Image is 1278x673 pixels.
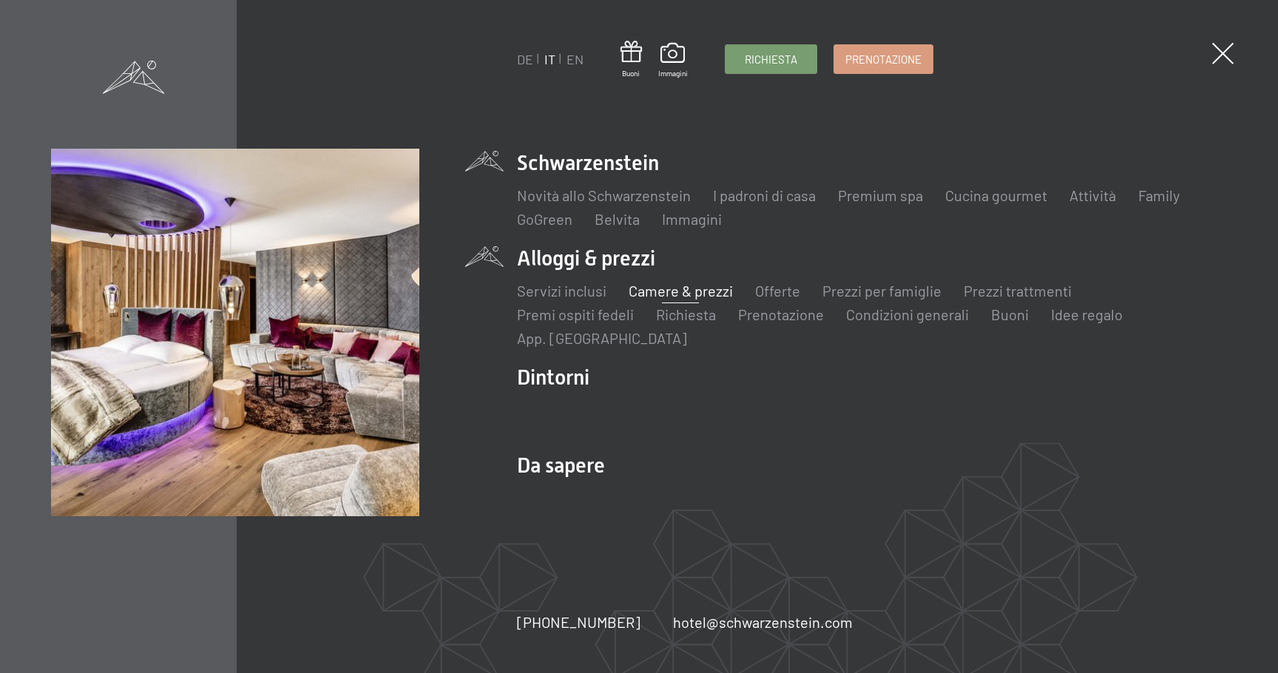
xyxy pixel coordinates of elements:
[621,68,642,78] span: Buoni
[517,51,533,67] a: DE
[629,282,733,300] a: Camere & prezzi
[595,210,640,228] a: Belvita
[517,613,640,631] span: [PHONE_NUMBER]
[517,282,606,300] a: Servizi inclusi
[991,305,1029,323] a: Buoni
[656,305,716,323] a: Richiesta
[658,68,688,78] span: Immagini
[755,282,800,300] a: Offerte
[517,210,572,228] a: GoGreen
[658,43,688,78] a: Immagini
[964,282,1072,300] a: Prezzi trattmenti
[517,186,691,204] a: Novità allo Schwarzenstein
[1138,186,1180,204] a: Family
[1069,186,1116,204] a: Attività
[544,51,555,67] a: IT
[517,305,634,323] a: Premi ospiti fedeli
[726,45,816,73] a: Richiesta
[846,305,969,323] a: Condizioni generali
[713,186,816,204] a: I padroni di casa
[838,186,923,204] a: Premium spa
[621,41,642,78] a: Buoni
[517,329,687,347] a: App. [GEOGRAPHIC_DATA]
[567,51,584,67] a: EN
[845,52,922,67] span: Prenotazione
[945,186,1047,204] a: Cucina gourmet
[517,612,640,632] a: [PHONE_NUMBER]
[662,210,722,228] a: Immagini
[738,305,824,323] a: Prenotazione
[673,612,853,632] a: hotel@schwarzenstein.com
[745,52,797,67] span: Richiesta
[1051,305,1123,323] a: Idee regalo
[822,282,941,300] a: Prezzi per famiglie
[834,45,933,73] a: Prenotazione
